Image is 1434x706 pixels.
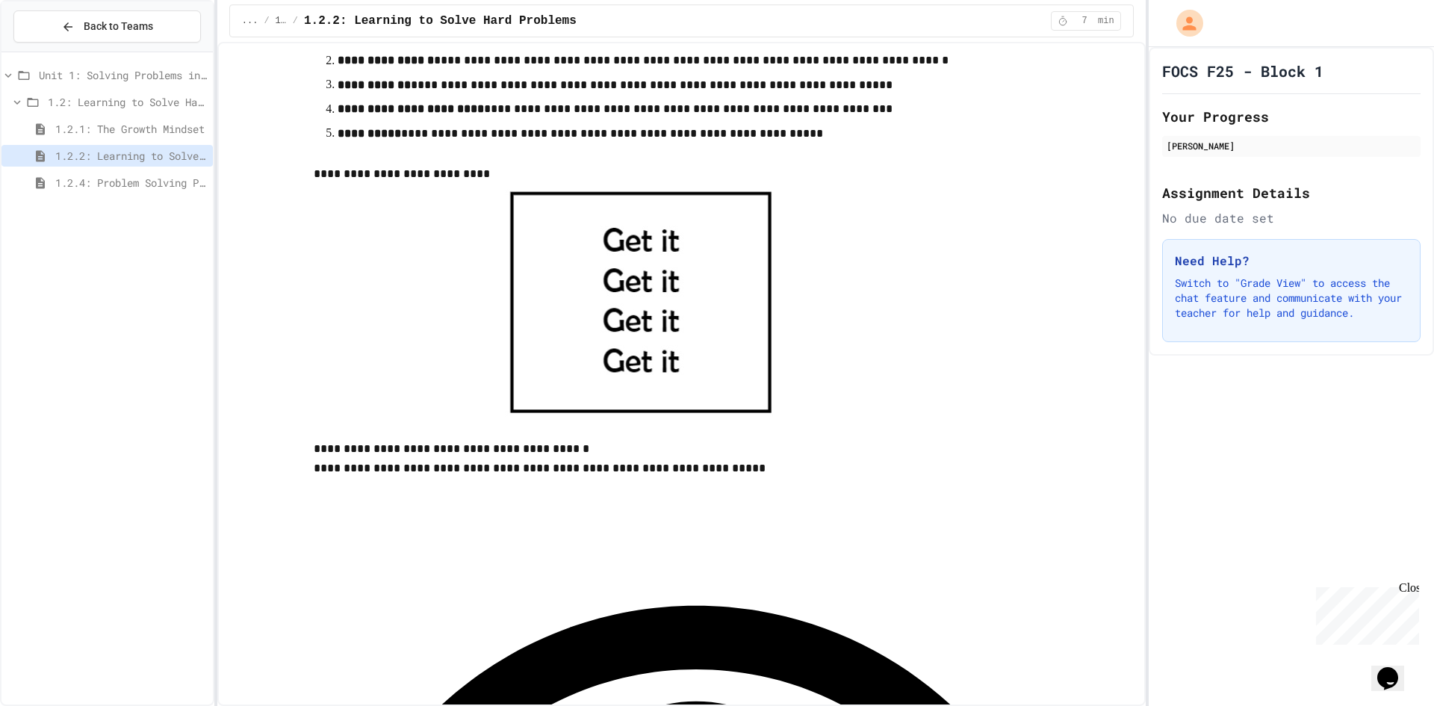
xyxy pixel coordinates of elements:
span: ... [242,15,258,27]
span: 1.2: Learning to Solve Hard Problems [48,94,207,110]
div: My Account [1161,6,1207,40]
p: Switch to "Grade View" to access the chat feature and communicate with your teacher for help and ... [1175,276,1408,321]
div: [PERSON_NAME] [1167,139,1416,152]
span: / [264,15,269,27]
div: No due date set [1162,209,1421,227]
span: 1.2.2: Learning to Solve Hard Problems [304,12,577,30]
h2: Assignment Details [1162,182,1421,203]
span: min [1098,15,1114,27]
h3: Need Help? [1175,252,1408,270]
button: Back to Teams [13,10,201,43]
iframe: chat widget [1371,646,1419,691]
span: 1.2.1: The Growth Mindset [55,121,207,137]
span: 1.2.4: Problem Solving Practice [55,175,207,191]
span: 7 [1073,15,1096,27]
span: Unit 1: Solving Problems in Computer Science [39,67,207,83]
iframe: chat widget [1310,581,1419,645]
h2: Your Progress [1162,106,1421,127]
span: Back to Teams [84,19,153,34]
div: Chat with us now!Close [6,6,103,95]
span: 1.2.2: Learning to Solve Hard Problems [55,148,207,164]
span: 1.2: Learning to Solve Hard Problems [276,15,287,27]
span: / [293,15,298,27]
h1: FOCS F25 - Block 1 [1162,61,1323,81]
